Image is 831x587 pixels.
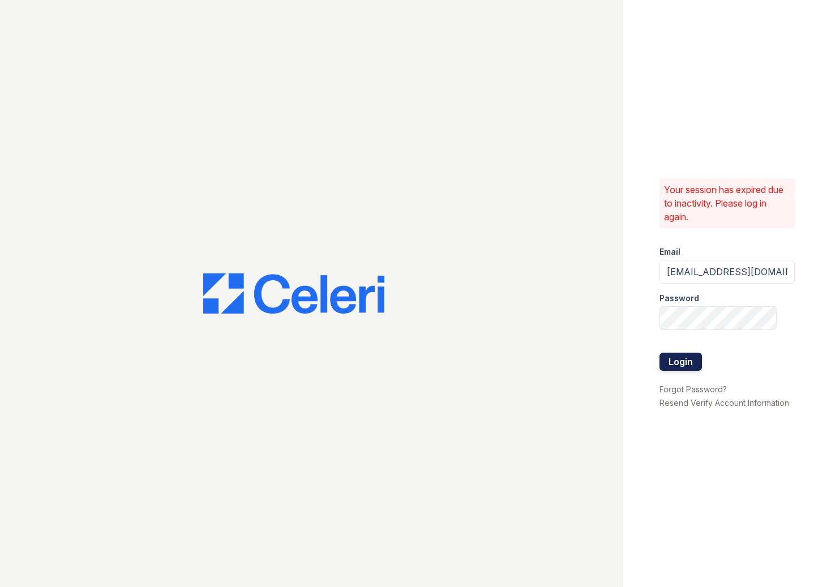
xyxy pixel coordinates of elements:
[659,293,699,304] label: Password
[659,398,789,408] a: Resend Verify Account Information
[659,353,702,371] button: Login
[659,384,727,394] a: Forgot Password?
[664,183,790,224] p: Your session has expired due to inactivity. Please log in again.
[659,246,680,258] label: Email
[203,273,384,314] img: CE_Logo_Blue-a8612792a0a2168367f1c8372b55b34899dd931a85d93a1a3d3e32e68fde9ad4.png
